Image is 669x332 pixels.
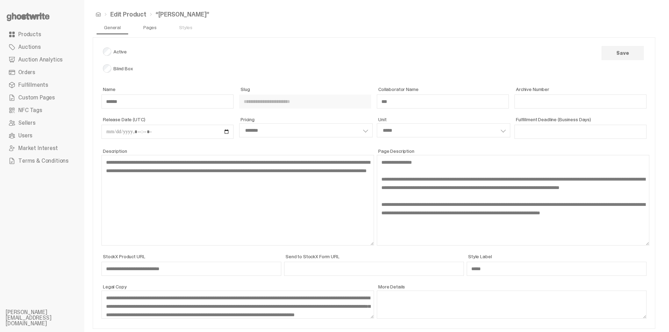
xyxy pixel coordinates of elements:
[6,53,79,66] a: Auction Analytics
[18,158,68,164] span: Terms & Conditions
[18,57,63,63] span: Auction Analytics
[18,70,35,75] span: Orders
[110,11,146,18] a: Edit Product
[103,87,234,92] span: Name
[6,155,79,167] a: Terms & Conditions
[239,123,373,137] select: Pricing
[173,20,198,34] a: Styles
[6,129,79,142] a: Users
[103,47,111,56] input: Active
[467,262,647,276] input: Style Label
[378,87,509,92] span: Collaborator Name
[6,28,79,41] a: Products
[101,262,281,276] input: StockX Product URL
[241,117,373,122] span: Pricing
[378,149,649,154] span: Page Description
[18,108,42,113] span: NFC Tags
[377,291,647,319] textarea: More Details
[6,41,79,53] a: Auctions
[101,291,374,319] textarea: Legal Copy
[6,117,79,129] a: Sellers
[6,91,79,104] a: Custom Pages
[101,95,234,109] input: Name
[239,95,371,109] input: Slug
[103,254,281,259] span: StockX Product URL
[18,32,41,37] span: Products
[377,95,509,109] input: Collaborator Name
[18,145,58,151] span: Market Interest
[18,44,41,50] span: Auctions
[146,11,209,18] li: “[PERSON_NAME]”
[516,87,647,92] span: Archive Number
[286,254,464,259] span: Send to StockX Form URL
[602,46,644,60] button: Save
[138,20,162,34] a: Pages
[6,66,79,79] a: Orders
[377,123,510,137] select: Unit
[103,64,374,73] span: Blind Box
[103,47,374,56] span: Active
[18,120,35,126] span: Sellers
[98,20,126,34] a: General
[18,95,55,100] span: Custom Pages
[241,87,371,92] span: Slug
[6,79,79,91] a: Fulfillments
[103,284,374,289] span: Legal Copy
[514,95,647,109] input: Archive Number
[18,82,48,88] span: Fulfillments
[6,142,79,155] a: Market Interest
[101,155,374,246] textarea: Description
[103,64,111,73] input: Blind Box
[377,155,649,246] textarea: Page Description
[468,254,647,259] span: Style Label
[378,117,510,122] span: Unit
[6,104,79,117] a: NFC Tags
[514,125,647,139] input: Fulfillment Deadline (Business Days)
[103,117,234,122] span: Release Date (UTC)
[284,262,464,276] input: Send to StockX Form URL
[6,310,90,326] li: [PERSON_NAME][EMAIL_ADDRESS][DOMAIN_NAME]
[101,125,234,139] input: Release Date (UTC)
[103,149,374,154] span: Description
[378,284,647,289] span: More Details
[516,117,647,122] span: Fulfillment Deadline (Business Days)
[18,133,32,138] span: Users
